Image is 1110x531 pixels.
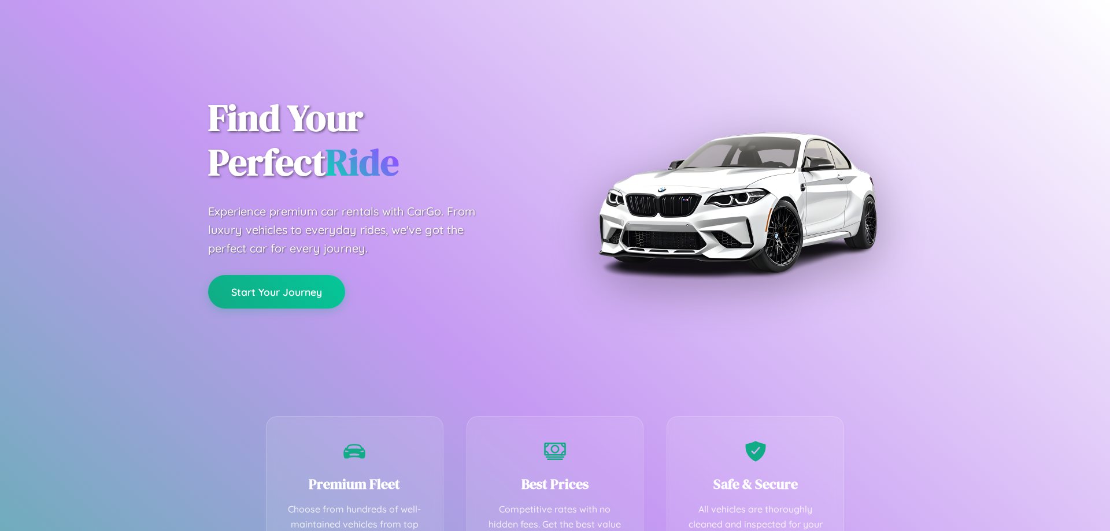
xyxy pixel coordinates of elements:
[208,202,497,258] p: Experience premium car rentals with CarGo. From luxury vehicles to everyday rides, we've got the ...
[208,275,345,309] button: Start Your Journey
[284,474,425,493] h3: Premium Fleet
[325,137,399,187] span: Ride
[593,58,882,347] img: Premium BMW car rental vehicle
[684,474,826,493] h3: Safe & Secure
[484,474,626,493] h3: Best Prices
[208,96,538,185] h1: Find Your Perfect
